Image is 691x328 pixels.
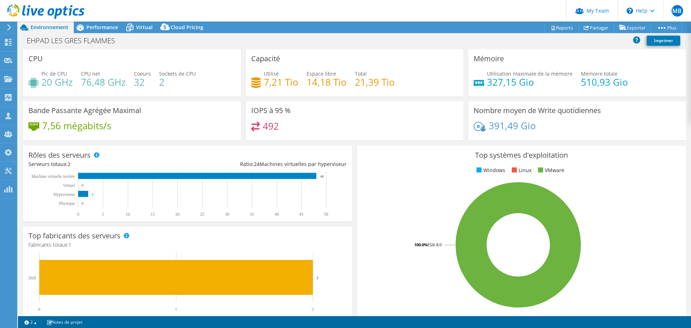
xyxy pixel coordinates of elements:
[23,37,126,45] h1: EHPAD LES GRES FLAMMES
[316,275,319,280] text: 2
[63,183,75,188] text: Virtuel
[175,307,177,312] text: 1
[250,212,254,217] text: 35
[320,175,324,178] text: 48
[362,151,681,159] h3: Top systèmes d'exploitation
[82,184,83,187] text: 0
[581,70,618,77] span: Mémoire totale
[81,78,126,86] h4: 76,48 GHz
[254,161,259,167] span: 24
[81,70,100,77] span: CPU net
[19,318,42,327] a: 2
[28,107,141,114] h3: Bande Passante Agrégée Maximal
[28,55,43,63] h3: CPU
[41,318,87,327] a: Notes de projet
[28,232,121,240] h3: Top fabricants des serveurs
[651,22,682,33] a: Plus
[307,78,347,86] h4: 14,18 Tio
[489,122,536,130] h4: 391,49 Gio
[200,212,204,217] text: 25
[324,212,328,217] text: 50
[474,55,504,63] h3: Mémoire
[428,242,442,247] tspan: ESXi 8.0
[264,70,279,77] span: Utilisé
[28,241,347,249] h4: Fabricants totaux:
[159,70,196,77] span: Sockets de CPU
[134,78,151,86] h4: 32
[474,107,601,114] h3: Nombre moyen de Write quotidiennes
[171,24,203,31] span: Cloud Pricing
[647,36,680,46] a: Imprimer
[159,78,196,86] h4: 2
[578,22,614,33] a: Partager
[54,192,75,197] text: Hyperviseur
[263,122,279,130] h4: 492
[487,70,573,77] span: Utilisation maximale de la mémoire
[28,160,188,168] div: Serveurs totaux:
[581,78,628,86] h4: 510,93 Gio
[86,24,118,31] span: Performance
[175,212,180,217] text: 20
[126,212,130,217] text: 10
[510,166,532,174] li: Linux
[134,70,151,77] span: Coeurs
[251,107,291,114] h3: IOPS à 95 %
[31,174,75,179] tspan: Machine virtuelle invitée
[251,55,280,63] h3: Capacité
[299,212,303,217] text: 45
[28,151,91,159] h3: Rôles des serveurs
[225,212,229,217] text: 30
[59,201,75,206] text: Physique
[307,70,336,77] span: Espace libre
[672,5,683,17] span: MB
[77,212,79,217] text: 0
[614,22,651,33] a: Exporter
[355,70,367,77] span: Total
[355,78,395,86] h4: 21,39 Tio
[92,193,94,196] text: 2
[275,212,279,217] text: 40
[536,166,564,174] li: VMware
[38,307,40,312] text: 0
[475,166,505,174] li: Windows
[136,24,153,31] span: Virtual
[102,212,104,217] text: 5
[31,24,68,31] span: Environnement
[414,242,428,247] tspan: 100.0%
[42,122,111,130] h4: 7,56 mégabits/s
[41,70,67,77] span: Pic de CPU
[68,241,71,248] span: 1
[28,275,36,280] text: Dell
[82,202,83,205] text: 0
[544,22,579,33] a: Reports
[264,78,298,86] h4: 7,21 Tio
[487,78,573,86] h4: 327,15 Gio
[150,212,155,217] text: 15
[627,8,633,14] svg: \n
[312,307,314,312] text: 2
[68,161,71,167] span: 2
[188,160,347,168] div: Ratio: Machines virtuelles par hyperviseur
[41,78,73,86] h4: 20 GHz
